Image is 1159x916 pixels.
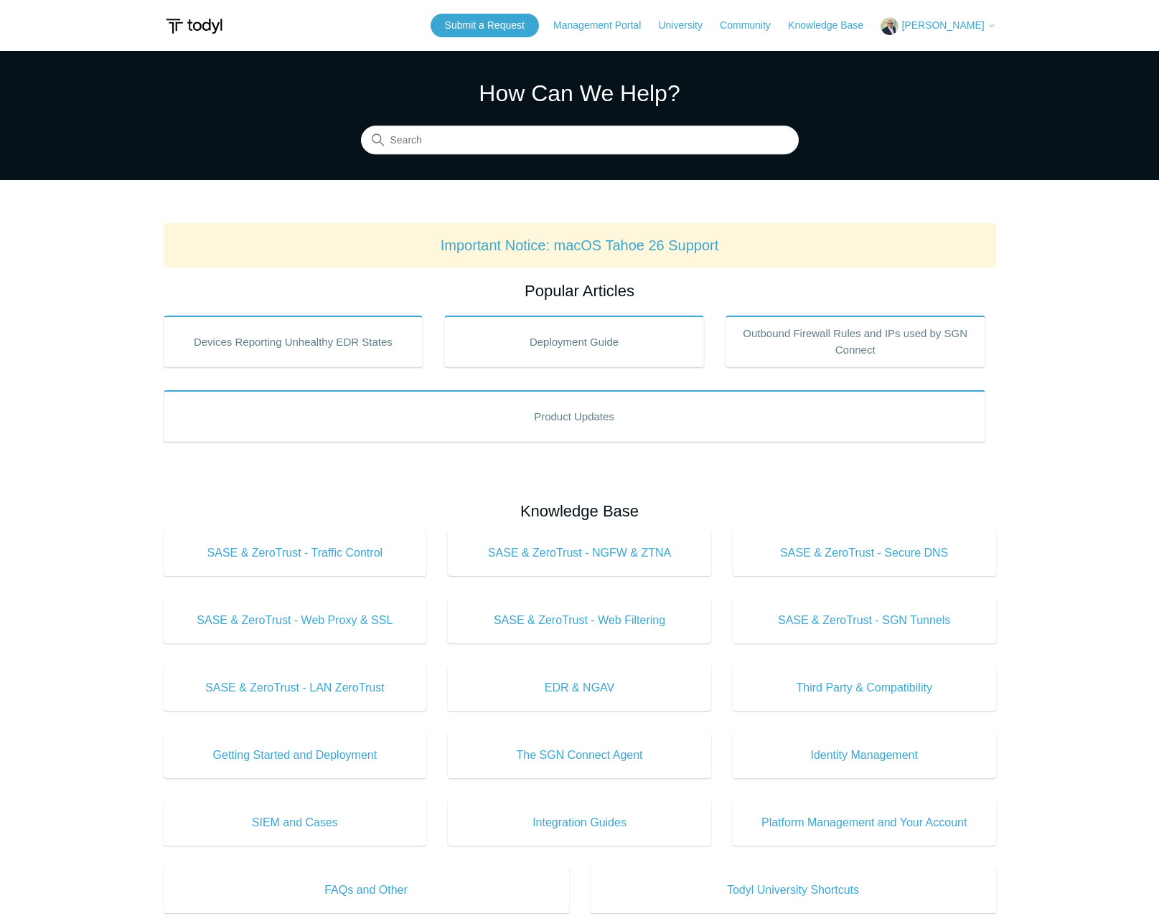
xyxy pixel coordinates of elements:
a: SIEM and Cases [164,800,427,846]
a: SASE & ZeroTrust - NGFW & ZTNA [448,530,711,576]
h1: How Can We Help? [361,76,799,110]
a: Submit a Request [431,14,539,37]
a: University [658,18,716,33]
a: FAQs and Other [164,867,569,913]
a: Devices Reporting Unhealthy EDR States [164,316,423,367]
span: SASE & ZeroTrust - Secure DNS [754,544,975,562]
a: Todyl University Shortcuts [591,867,996,913]
a: Identity Management [733,732,996,778]
a: Outbound Firewall Rules and IPs used by SGN Connect [726,316,985,367]
a: SASE & ZeroTrust - Web Proxy & SSL [164,598,427,643]
span: SASE & ZeroTrust - Web Proxy & SSL [185,612,405,629]
button: [PERSON_NAME] [881,17,995,35]
span: EDR & NGAV [469,679,690,697]
a: Management Portal [553,18,655,33]
span: [PERSON_NAME] [901,19,984,31]
a: Knowledge Base [788,18,878,33]
span: Todyl University Shortcuts [612,882,975,899]
span: FAQs and Other [185,882,548,899]
a: Third Party & Compatibility [733,665,996,711]
span: Integration Guides [469,814,690,831]
a: SASE & ZeroTrust - Web Filtering [448,598,711,643]
span: Platform Management and Your Account [754,814,975,831]
h2: Popular Articles [164,279,996,303]
img: Todyl Support Center Help Center home page [164,13,225,39]
a: Important Notice: macOS Tahoe 26 Support [441,237,719,253]
span: Identity Management [754,747,975,764]
a: Deployment Guide [444,316,704,367]
a: Integration Guides [448,800,711,846]
input: Search [361,126,799,155]
a: The SGN Connect Agent [448,732,711,778]
span: SASE & ZeroTrust - NGFW & ZTNA [469,544,690,562]
a: SASE & ZeroTrust - Traffic Control [164,530,427,576]
span: The SGN Connect Agent [469,747,690,764]
span: SASE & ZeroTrust - Web Filtering [469,612,690,629]
a: EDR & NGAV [448,665,711,711]
a: Getting Started and Deployment [164,732,427,778]
span: Getting Started and Deployment [185,747,405,764]
a: SASE & ZeroTrust - SGN Tunnels [733,598,996,643]
span: SIEM and Cases [185,814,405,831]
a: Product Updates [164,390,985,442]
h2: Knowledge Base [164,499,996,523]
a: SASE & ZeroTrust - Secure DNS [733,530,996,576]
a: SASE & ZeroTrust - LAN ZeroTrust [164,665,427,711]
span: SASE & ZeroTrust - SGN Tunnels [754,612,975,629]
a: Community [720,18,785,33]
span: SASE & ZeroTrust - LAN ZeroTrust [185,679,405,697]
span: Third Party & Compatibility [754,679,975,697]
span: SASE & ZeroTrust - Traffic Control [185,544,405,562]
a: Platform Management and Your Account [733,800,996,846]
